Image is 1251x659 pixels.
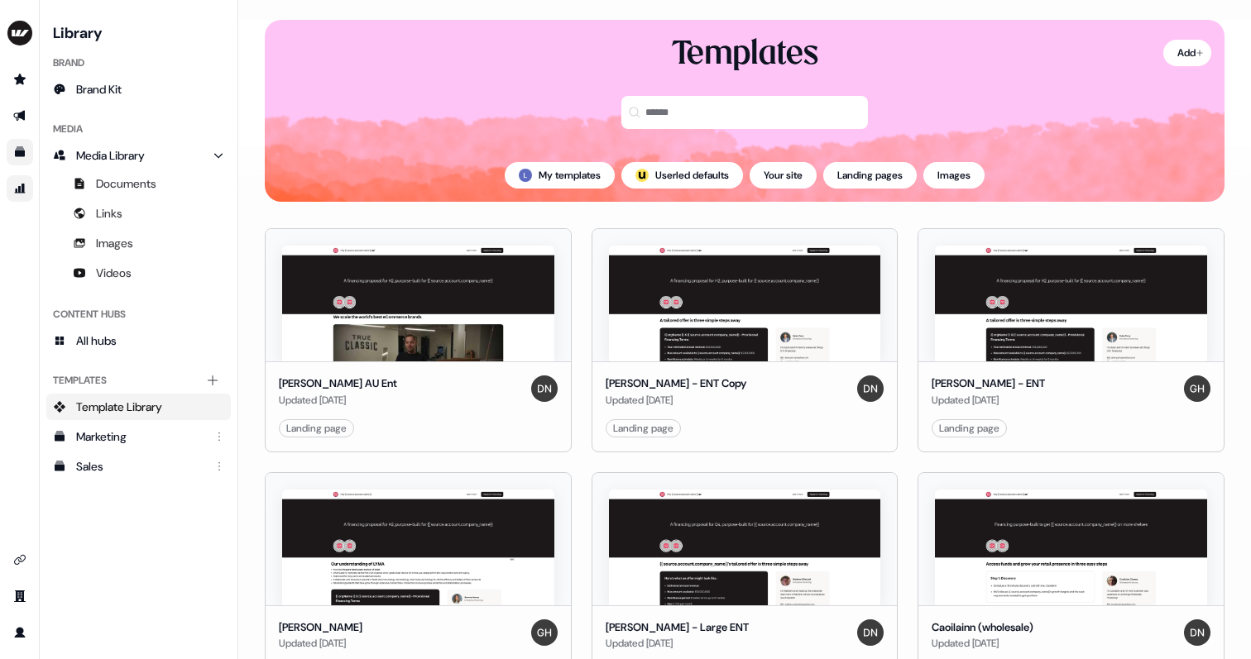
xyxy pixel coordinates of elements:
[46,394,231,420] a: Template Library
[96,235,133,251] span: Images
[46,301,231,327] div: Content Hubs
[7,103,33,129] a: Go to outbound experience
[76,399,162,415] span: Template Library
[531,375,558,402] img: Daniel
[939,420,999,437] div: Landing page
[7,547,33,573] a: Go to integrations
[282,489,554,605] img: Gemma Harvey - LYMA
[286,420,347,437] div: Landing page
[46,367,231,394] div: Templates
[46,20,231,43] h3: Library
[613,420,673,437] div: Landing page
[606,392,746,408] div: Updated [DATE]
[935,246,1207,361] img: Gemma Harvey - ENT
[7,175,33,202] a: Go to attribution
[46,260,231,286] a: Videos
[932,375,1045,392] div: [PERSON_NAME] - ENT
[96,205,122,222] span: Links
[923,162,985,189] button: Images
[606,635,749,652] div: Updated [DATE]
[46,50,231,76] div: Brand
[76,147,145,164] span: Media Library
[1184,619,1210,646] img: Daniel
[46,142,231,169] a: Media Library
[672,33,818,76] div: Templates
[932,392,1045,408] div: Updated [DATE]
[279,635,362,652] div: Updated [DATE]
[46,76,231,103] a: Brand Kit
[1184,375,1210,402] img: Gemma
[1163,40,1211,66] button: Add
[46,327,231,354] a: All hubs
[96,265,132,281] span: Videos
[932,635,1033,652] div: Updated [DATE]
[46,453,231,480] a: Sales
[823,162,917,189] button: Landing pages
[76,458,204,475] div: Sales
[7,139,33,165] a: Go to templates
[46,200,231,227] a: Links
[609,246,881,361] img: Bryan Smith - ENT Copy
[265,228,572,452] button: Cian Smith AU Ent[PERSON_NAME] AU EntUpdated [DATE]DanielLanding page
[279,375,397,392] div: [PERSON_NAME] AU Ent
[918,228,1225,452] button: Gemma Harvey - ENT[PERSON_NAME] - ENTUpdated [DATE]GemmaLanding page
[279,619,362,636] div: [PERSON_NAME]
[857,619,884,646] img: Daniel
[282,246,554,361] img: Cian Smith AU Ent
[7,619,33,646] a: Go to profile
[76,332,117,349] span: All hubs
[76,428,204,445] div: Marketing
[606,375,746,392] div: [PERSON_NAME] - ENT Copy
[46,170,231,197] a: Documents
[7,583,33,609] a: Go to team
[935,489,1207,605] img: Caoilainn (wholesale)
[531,619,558,646] img: Gemma
[76,81,122,98] span: Brand Kit
[505,162,615,189] button: My templates
[592,228,899,452] button: Bryan Smith - ENT Copy[PERSON_NAME] - ENT CopyUpdated [DATE]DanielLanding page
[857,375,884,402] img: Daniel
[609,489,881,605] img: Matthew O'Driscoll - Large ENT
[96,175,156,192] span: Documents
[279,392,397,408] div: Updated [DATE]
[519,169,532,182] img: Luke
[635,169,649,182] img: userled logo
[621,162,743,189] button: userled logo;Userled defaults
[7,66,33,93] a: Go to prospects
[46,230,231,256] a: Images
[46,116,231,142] div: Media
[46,423,231,450] a: Marketing
[932,619,1033,636] div: Caoilainn (wholesale)
[606,619,749,636] div: [PERSON_NAME] - Large ENT
[750,162,817,189] button: Your site
[635,169,649,182] div: ;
